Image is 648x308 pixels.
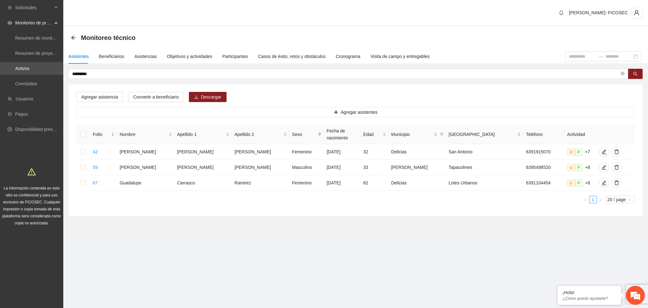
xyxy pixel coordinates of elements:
a: Disponibilidad presupuestal [15,127,69,132]
td: Femenino [290,144,324,160]
td: 6391104454 [523,175,564,191]
button: Convertir a beneficiario [128,92,184,102]
span: P [575,149,583,156]
span: plus [334,110,338,115]
a: Resumen de proyectos aprobados [15,51,83,56]
span: filter [439,130,445,139]
span: [PERSON_NAME]- FICOSEC [569,10,628,15]
th: Folio [90,125,117,144]
span: delete [612,180,621,185]
td: +8 [564,160,596,175]
td: Delicias [389,144,446,160]
button: edit [599,178,609,188]
a: Activos [15,66,29,71]
a: Pagos [15,112,28,117]
td: [DATE] [324,175,361,191]
button: edit [599,162,609,172]
td: [PERSON_NAME] [175,144,232,160]
div: Visita de campo y entregables [371,53,430,60]
span: 20 / page [607,196,632,203]
p: ¿Cómo puedo ayudarte? [563,296,616,301]
span: Edad [363,131,381,138]
span: left [583,198,587,202]
span: Apellido 2 [234,131,282,138]
span: edit [599,165,609,170]
th: Apellido 1 [175,125,232,144]
td: 6391915070 [523,144,564,160]
span: Apellido 1 [177,131,225,138]
button: left [582,196,589,203]
td: [PERSON_NAME] [232,144,290,160]
th: Apellido 2 [232,125,290,144]
span: Folio [93,131,110,138]
span: edit [599,180,609,185]
td: [PERSON_NAME] [117,144,175,160]
span: U [567,149,575,156]
a: Usuarios [16,96,33,101]
span: edit [599,149,609,154]
th: Teléfono [523,125,564,144]
th: Actividad [564,125,596,144]
div: Cronograma [336,53,360,60]
a: 42 [93,149,98,154]
button: bell [556,8,566,18]
span: filter [440,132,444,136]
a: 59 [93,165,98,170]
td: Masculino [290,160,324,175]
td: San Antonio [446,144,524,160]
span: La información contenida en este sitio es confidencial y para uso exclusivo de FICOSEC. Cualquier... [3,186,61,225]
span: Nombre [120,131,167,138]
span: delete [612,149,621,154]
th: Municipio [389,125,446,144]
td: [PERSON_NAME] [389,160,446,175]
textarea: Escriba su mensaje y pulse “Intro” [3,173,121,195]
span: [GEOGRAPHIC_DATA] [449,131,516,138]
span: eye [8,21,12,25]
button: right [597,196,604,203]
button: edit [599,147,609,157]
td: Ramirez [232,175,290,191]
span: delete [612,165,621,170]
span: Agregar asistencia [81,93,118,100]
span: Monitoreo técnico [81,33,135,43]
span: P [575,164,583,171]
span: search [633,72,638,77]
span: Solicitudes [15,1,53,14]
span: filter [316,130,323,139]
th: Colonia [446,125,524,144]
a: Resumen de monitoreo [15,35,61,41]
span: U [567,164,575,171]
button: user [630,6,643,19]
button: downloadDescargar [189,92,227,102]
span: Municipio [391,131,433,138]
span: warning [28,168,36,176]
td: 6395498520 [523,160,564,175]
td: Carrasco [175,175,232,191]
div: Back [71,35,76,41]
td: [PERSON_NAME] [232,160,290,175]
span: right [599,198,602,202]
a: 1 [589,196,596,203]
div: ¡Hola! [563,290,616,295]
th: Fecha de nacimiento [324,125,361,144]
div: Asistentes [68,53,89,60]
div: Minimizar ventana de chat en vivo [104,3,119,18]
span: U [567,180,575,187]
div: Participantes [222,53,248,60]
div: Objetivos y actividades [167,53,212,60]
div: Casos de éxito, retos y obstáculos [258,53,326,60]
span: Convertir a beneficiario [133,93,179,100]
button: search [628,69,643,79]
td: 62 [361,175,389,191]
td: [PERSON_NAME] [175,160,232,175]
span: inbox [8,5,12,10]
span: Agregar asistentes [341,109,378,116]
li: Next Page [597,196,604,203]
span: Descargar [201,93,221,100]
td: Delicias [389,175,446,191]
span: bell [557,10,566,15]
td: Femenino [290,175,324,191]
button: delete [612,178,622,188]
th: Nombre [117,125,175,144]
